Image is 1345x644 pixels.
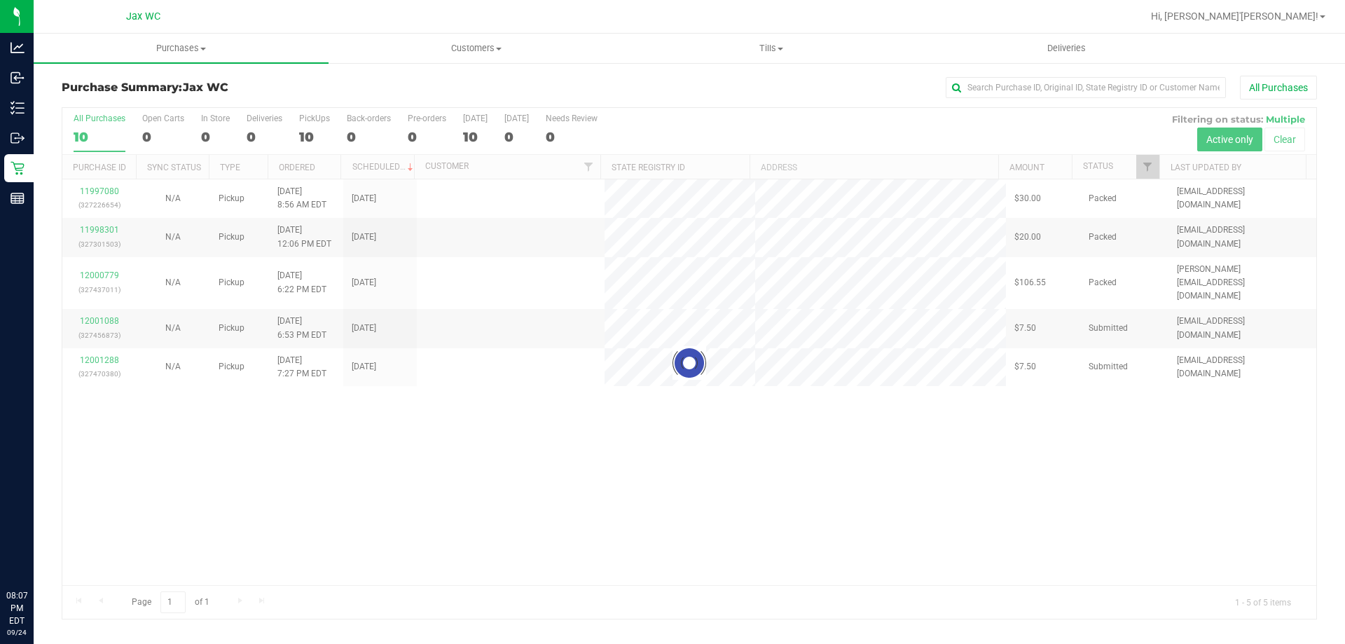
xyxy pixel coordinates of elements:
inline-svg: Inbound [11,71,25,85]
inline-svg: Inventory [11,101,25,115]
button: All Purchases [1240,76,1317,100]
p: 08:07 PM EDT [6,589,27,627]
a: Deliveries [919,34,1214,63]
inline-svg: Reports [11,191,25,205]
span: Hi, [PERSON_NAME]'[PERSON_NAME]! [1151,11,1318,22]
span: Tills [624,42,918,55]
a: Customers [329,34,623,63]
inline-svg: Retail [11,161,25,175]
span: Customers [329,42,623,55]
p: 09/24 [6,627,27,638]
a: Purchases [34,34,329,63]
span: Deliveries [1028,42,1105,55]
a: Tills [623,34,918,63]
iframe: Resource center [14,532,56,574]
input: Search Purchase ID, Original ID, State Registry ID or Customer Name... [946,77,1226,98]
span: Purchases [34,42,329,55]
span: Jax WC [126,11,160,22]
inline-svg: Outbound [11,131,25,145]
span: Jax WC [183,81,228,94]
inline-svg: Analytics [11,41,25,55]
h3: Purchase Summary: [62,81,480,94]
